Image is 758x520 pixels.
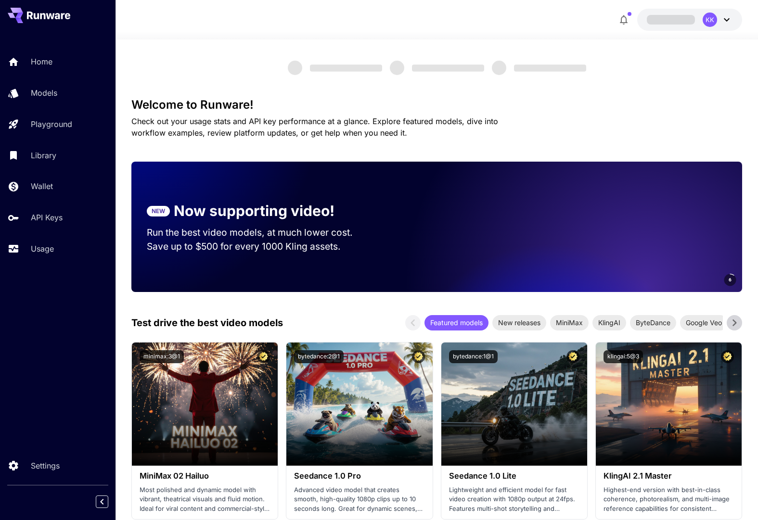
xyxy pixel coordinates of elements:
div: ByteDance [630,315,676,330]
p: Library [31,150,56,161]
p: NEW [152,207,165,216]
p: Highest-end version with best-in-class coherence, photorealism, and multi-image reference capabil... [604,485,734,514]
div: KlingAI [592,315,626,330]
h3: KlingAI 2.1 Master [604,471,734,481]
div: MiniMax [550,315,589,330]
h3: MiniMax 02 Hailuo [140,471,270,481]
img: alt [286,342,432,466]
button: klingai:5@3 [604,350,643,363]
h3: Seedance 1.0 Pro [294,471,424,481]
span: MiniMax [550,317,589,328]
button: Certified Model – Vetted for best performance and includes a commercial license. [412,350,425,363]
p: Models [31,87,57,99]
p: Save up to $500 for every 1000 Kling assets. [147,240,371,254]
span: New releases [492,317,546,328]
span: KlingAI [592,317,626,328]
div: KK [703,13,717,27]
p: Usage [31,243,54,254]
p: Now supporting video! [174,200,334,222]
p: Playground [31,118,72,130]
p: Advanced video model that creates smooth, high-quality 1080p clips up to 10 seconds long. Great f... [294,485,424,514]
p: Run the best video models, at much lower cost. [147,226,371,240]
div: Featured models [424,315,488,330]
p: Lightweight and efficient model for fast video creation with 1080p output at 24fps. Features mult... [449,485,579,514]
button: Certified Model – Vetted for best performance and includes a commercial license. [257,350,270,363]
span: ByteDance [630,317,676,328]
img: alt [132,342,278,466]
button: Collapse sidebar [96,495,108,508]
p: Wallet [31,180,53,192]
div: New releases [492,315,546,330]
p: Settings [31,460,60,471]
button: Certified Model – Vetted for best performance and includes a commercial license. [566,350,579,363]
p: Home [31,56,52,67]
h3: Seedance 1.0 Lite [449,471,579,481]
span: Featured models [424,317,488,328]
p: Most polished and dynamic model with vibrant, theatrical visuals and fluid motion. Ideal for vira... [140,485,270,514]
button: Certified Model – Vetted for best performance and includes a commercial license. [721,350,734,363]
button: bytedance:1@1 [449,350,498,363]
div: Google Veo [680,315,728,330]
p: Test drive the best video models [131,316,283,330]
h3: Welcome to Runware! [131,98,742,112]
button: minimax:3@1 [140,350,184,363]
span: 6 [729,276,732,283]
div: Collapse sidebar [103,493,116,510]
img: alt [596,342,742,466]
img: alt [441,342,587,466]
button: bytedance:2@1 [294,350,344,363]
button: KK [637,9,742,31]
span: Check out your usage stats and API key performance at a glance. Explore featured models, dive int... [131,116,498,138]
span: Google Veo [680,317,728,328]
p: API Keys [31,212,63,223]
